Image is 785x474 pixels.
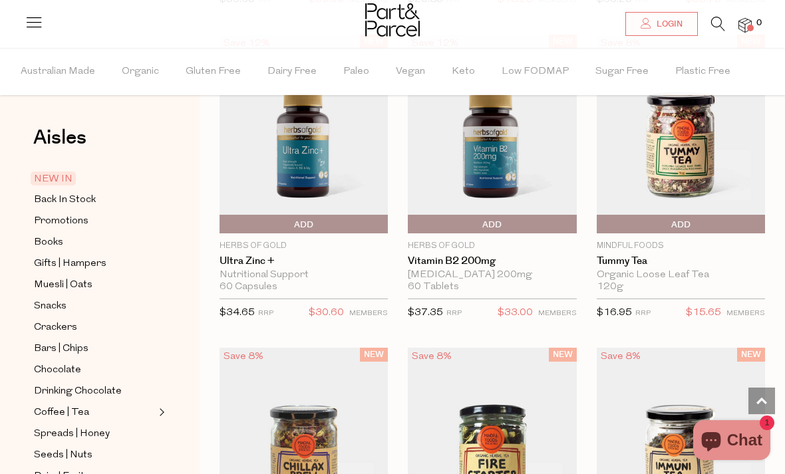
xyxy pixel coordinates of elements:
p: Herbs of Gold [408,240,576,252]
span: Organic [122,49,159,95]
a: Promotions [34,213,155,229]
span: Crackers [34,320,77,336]
span: $15.65 [686,304,721,322]
a: Snacks [34,298,155,314]
span: NEW [549,348,577,362]
a: Back In Stock [34,191,155,208]
span: $34.65 [220,308,255,318]
a: Bars | Chips [34,340,155,357]
span: Plastic Free [675,49,730,95]
span: 60 Capsules [220,281,277,293]
span: $30.60 [309,304,344,322]
a: Ultra Zinc + [220,255,388,267]
span: 60 Tablets [408,281,459,293]
small: MEMBERS [349,310,388,317]
span: Aisles [33,123,86,152]
span: $33.00 [498,304,533,322]
div: Save 8% [408,348,456,366]
span: Dairy Free [267,49,317,95]
button: Add To Parcel [597,215,765,233]
a: Gifts | Hampers [34,255,155,272]
div: Save 8% [220,348,267,366]
a: Books [34,234,155,251]
a: Drinking Chocolate [34,383,155,400]
span: Keto [452,49,475,95]
span: 120g [597,281,623,293]
a: Coffee | Tea [34,404,155,421]
button: Expand/Collapse Coffee | Tea [156,404,165,420]
span: 0 [753,17,765,29]
span: $16.95 [597,308,632,318]
p: Mindful Foods [597,240,765,252]
span: Chocolate [34,362,81,378]
a: Seeds | Nuts [34,447,155,463]
a: Crackers [34,319,155,336]
div: Organic Loose Leaf Tea [597,269,765,281]
span: Snacks [34,298,67,314]
span: Spreads | Honey [34,426,110,442]
a: 0 [738,18,752,32]
span: Drinking Chocolate [34,384,122,400]
span: Promotions [34,213,88,229]
small: RRP [446,310,462,317]
div: Nutritional Support [220,269,388,281]
span: Coffee | Tea [34,405,89,421]
div: Save 8% [597,348,645,366]
div: [MEDICAL_DATA] 200mg [408,269,576,281]
span: Login [653,19,683,30]
span: Gifts | Hampers [34,256,106,272]
inbox-online-store-chat: Shopify online store chat [689,420,774,463]
span: NEW [360,348,388,362]
span: Muesli | Oats [34,277,92,293]
span: NEW IN [31,172,76,185]
span: NEW [737,348,765,362]
span: Books [34,235,63,251]
img: Part&Parcel [365,3,420,37]
a: Vitamin B2 200mg [408,255,576,267]
span: Bars | Chips [34,341,88,357]
img: Tummy tea [597,35,765,233]
img: Vitamin B2 200mg [408,35,576,233]
a: Login [625,12,698,36]
small: MEMBERS [726,310,765,317]
a: Tummy tea [597,255,765,267]
img: Ultra Zinc + [220,35,388,233]
small: RRP [635,310,651,317]
p: Herbs of Gold [220,240,388,252]
span: Vegan [396,49,425,95]
a: Chocolate [34,362,155,378]
span: Seeds | Nuts [34,447,92,463]
span: Back In Stock [34,192,96,208]
span: Australian Made [21,49,95,95]
button: Add To Parcel [408,215,576,233]
button: Add To Parcel [220,215,388,233]
span: $37.35 [408,308,443,318]
span: Paleo [343,49,369,95]
a: Muesli | Oats [34,277,155,293]
a: Spreads | Honey [34,425,155,442]
a: NEW IN [34,171,155,187]
span: Sugar Free [595,49,649,95]
span: Low FODMAP [502,49,569,95]
a: Aisles [33,128,86,161]
span: Gluten Free [186,49,241,95]
small: RRP [258,310,273,317]
small: MEMBERS [538,310,577,317]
